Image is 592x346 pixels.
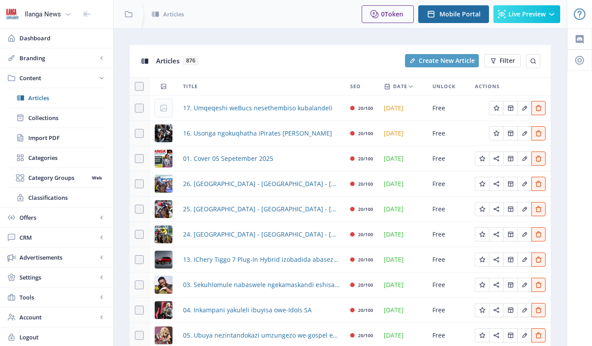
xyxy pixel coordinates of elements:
button: Live Preview [493,5,560,23]
a: Edit page [475,154,489,162]
td: Free [427,197,470,222]
td: [DATE] [378,197,427,222]
span: Import PDF [28,133,104,142]
span: Classifications [28,193,104,202]
span: Content [19,74,97,82]
a: Edit page [475,229,489,238]
a: Edit page [489,229,503,238]
a: Edit page [475,179,489,187]
a: Edit page [531,305,546,314]
a: 13. IChery Tiggo 7 Plug-In Hybrid izobadida abasezinhlweni zokuthenga izimoto [183,254,340,265]
td: [DATE] [378,121,427,146]
img: 73d57c88-23f2-40d4-9973-363659438788.png [155,301,172,319]
span: Categories [28,153,104,162]
div: 20/100 [358,103,373,113]
a: Edit page [517,280,531,288]
a: Edit page [531,255,546,263]
a: Edit page [531,154,546,162]
a: 24. [GEOGRAPHIC_DATA] - [GEOGRAPHIC_DATA] - [DATE] [183,229,340,240]
span: Collections [28,113,104,122]
td: Free [427,121,470,146]
a: Edit page [503,305,517,314]
img: 61a610a0-6108-42aa-b9ea-d1061b9b0bb7.png [155,225,172,243]
td: Free [427,146,470,171]
td: Free [427,171,470,197]
img: 1389905a-06c5-46a1-8bea-fbf1649b32a9.png [155,150,172,167]
div: 20/100 [358,330,373,341]
td: [DATE] [378,247,427,272]
a: Edit page [531,204,546,213]
a: Edit page [503,330,517,339]
a: Articles [9,88,104,108]
a: Edit page [475,204,489,213]
span: Token [385,10,403,18]
a: 16. Usonga ngokuqhatha iPirates [PERSON_NAME] [183,128,332,139]
a: Edit page [531,103,546,112]
span: Articles [28,93,104,102]
a: Edit page [503,179,517,187]
a: Edit page [503,204,517,213]
a: Categories [9,148,104,167]
span: Tools [19,293,97,302]
button: Create New Article [405,54,479,67]
span: 26. [GEOGRAPHIC_DATA] - [GEOGRAPHIC_DATA] - [DATE] [183,179,340,189]
span: Category Groups [28,173,89,182]
a: Edit page [489,154,503,162]
a: Edit page [517,128,531,137]
img: 1e2dec7c-9c33-429e-b32c-7eb31901d810.png [155,175,172,193]
a: 01. Cover 05 Sepetember 2025 [183,153,273,164]
td: [DATE] [378,272,427,298]
div: 20/100 [358,280,373,290]
a: Edit page [517,103,531,112]
a: Edit page [503,255,517,263]
td: Free [427,222,470,247]
a: Edit page [489,204,503,213]
div: 20/100 [358,179,373,189]
a: Edit page [517,305,531,314]
span: Unlock [432,81,455,92]
a: Edit page [517,179,531,187]
a: Edit page [503,154,517,162]
div: 20/100 [358,204,373,214]
a: Edit page [517,154,531,162]
a: Edit page [475,280,489,288]
td: Free [427,272,470,298]
a: 17. Umqeqeshi weBucs nesethembiso kubalandeli [183,103,332,113]
div: 20/100 [358,229,373,240]
span: Articles [163,10,184,19]
a: New page [400,54,479,67]
a: 04. Inkampani yakuleli ibuyisa owe-Idols SA [183,305,312,315]
td: [DATE] [378,298,427,323]
span: CRM [19,233,97,242]
div: 20/100 [358,153,373,164]
a: Edit page [489,255,503,263]
span: Live Preview [508,11,546,18]
div: 20/100 [358,305,373,315]
a: Collections [9,108,104,128]
a: Edit page [531,280,546,288]
a: Edit page [503,280,517,288]
img: d3e8dabd-2713-4be9-9541-2440e423f0c6.png [155,251,172,268]
a: Import PDF [9,128,104,148]
button: Filter [484,54,521,67]
span: 25. [GEOGRAPHIC_DATA] - [GEOGRAPHIC_DATA] - [DATE] [183,204,340,214]
a: Edit page [517,204,531,213]
a: Edit page [489,103,503,112]
a: 05. Ubuya nezintandokazi umzungezo we-gospel eThekwini [183,330,340,341]
nb-badge: Web [89,173,104,182]
span: Logout [19,333,106,342]
a: Edit page [503,229,517,238]
a: Category GroupsWeb [9,168,104,187]
a: 03. Sekuhlomule nabaswele ngekamaskandi eshisayo [183,280,340,290]
a: Edit page [517,255,531,263]
span: Actions [475,81,500,92]
span: Offers [19,213,97,222]
img: 44e3dbaf-cb3e-405f-8c32-01838165e064.png [155,276,172,294]
td: Free [427,247,470,272]
span: Account [19,313,97,322]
